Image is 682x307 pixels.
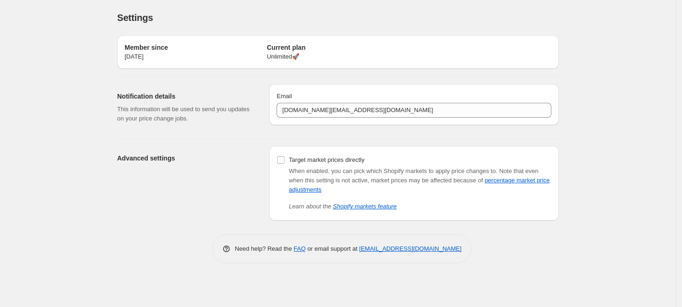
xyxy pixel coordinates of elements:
[289,156,364,163] span: Target market prices directly
[289,167,497,174] span: When enabled, you can pick which Shopify markets to apply price changes to.
[333,203,397,210] a: Shopify markets feature
[117,13,153,23] span: Settings
[267,52,409,61] p: Unlimited 🚀
[277,93,292,100] span: Email
[117,153,254,163] h2: Advanced settings
[289,203,397,210] i: Learn about the
[235,245,294,252] span: Need help? Read the
[117,92,254,101] h2: Notification details
[359,245,462,252] a: [EMAIL_ADDRESS][DOMAIN_NAME]
[306,245,359,252] span: or email support at
[125,43,267,52] h2: Member since
[289,167,550,193] span: Note that even when this setting is not active, market prices may be affected because of
[125,52,267,61] p: [DATE]
[267,43,409,52] h2: Current plan
[294,245,306,252] a: FAQ
[117,105,254,123] p: This information will be used to send you updates on your price change jobs.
